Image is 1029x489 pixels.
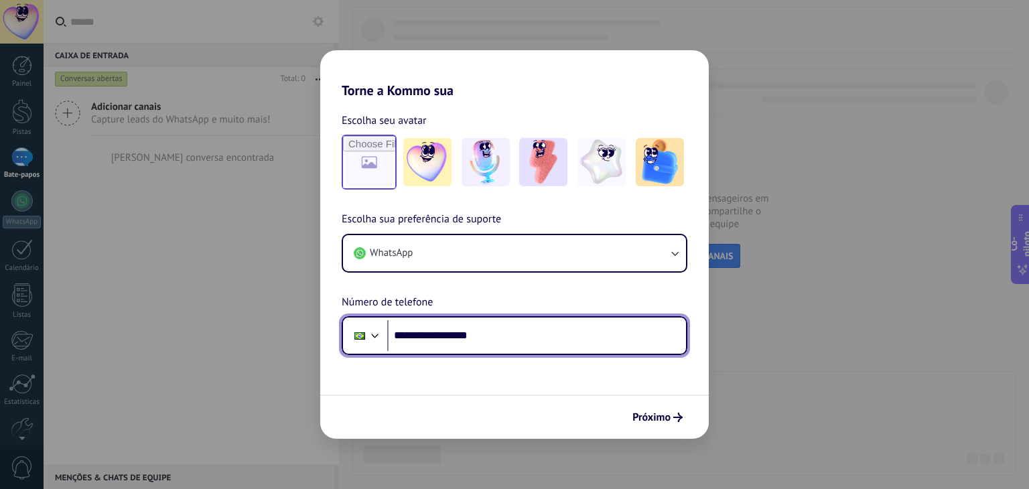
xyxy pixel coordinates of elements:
img: -4.jpeg [577,138,626,186]
div: Brasil: + 55 [347,322,372,350]
font: Número de telefone [342,295,433,309]
font: WhatsApp [370,247,413,259]
font: Torne a Kommo sua [342,82,454,99]
font: Escolha seu avatar [342,114,427,127]
img: -5.jpeg [636,138,684,186]
img: -1.jpeg [403,138,452,186]
font: Próximo [632,411,671,424]
button: WhatsApp [343,235,686,271]
img: -2.jpeg [462,138,510,186]
img: -3.jpeg [519,138,567,186]
button: Próximo [626,406,689,429]
font: Escolha sua preferência de suporte [342,212,501,226]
